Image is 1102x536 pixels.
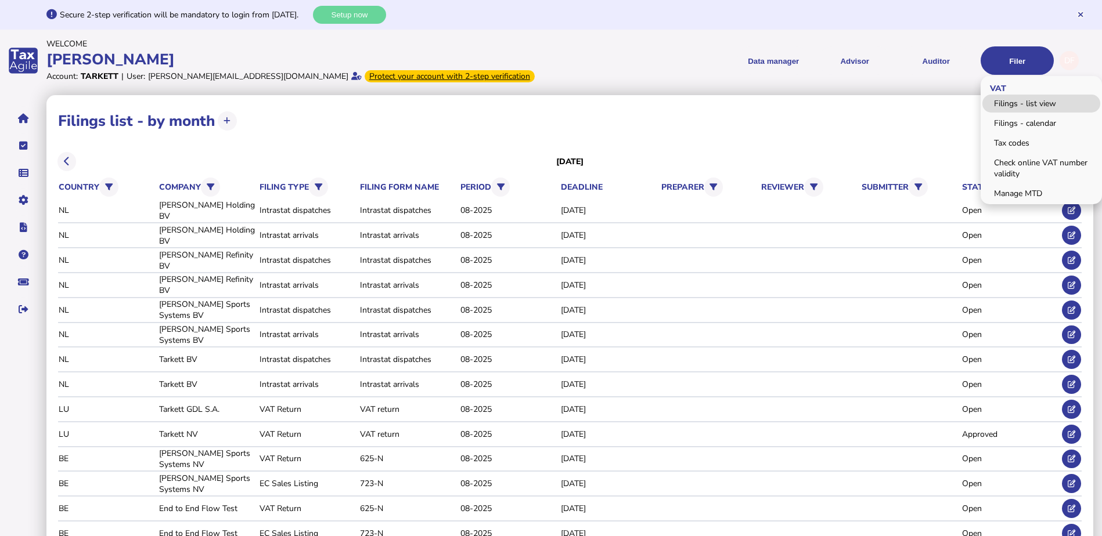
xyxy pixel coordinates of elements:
div: Welcome [46,38,548,49]
div: Open [962,404,1058,415]
div: 08-2025 [460,379,557,390]
button: Upload transactions [218,111,237,131]
th: reviewer [761,175,858,199]
button: Developer hub links [11,215,35,240]
i: Data manager [19,173,28,173]
div: [DATE] [561,354,657,365]
div: [DATE] [561,329,657,340]
button: Edit [1062,350,1081,369]
th: submitter [861,175,959,199]
button: Shows a dropdown of Data manager options [737,46,810,75]
div: [PERSON_NAME][EMAIL_ADDRESS][DOMAIN_NAME] [148,71,348,82]
div: [DATE] [561,305,657,316]
div: 08-2025 [460,230,557,241]
button: Shows a dropdown of VAT Advisor options [818,46,891,75]
div: 625-N [360,453,456,464]
th: deadline [560,181,658,193]
div: Tarkett [81,71,118,82]
div: [PERSON_NAME] Refinity BV [159,274,255,296]
div: [PERSON_NAME] [46,49,548,70]
button: Sign out [11,297,35,321]
th: filing type [259,175,356,199]
div: End to End Flow Test [159,503,255,514]
button: Setup now [313,6,386,24]
div: VAT Return [260,503,356,514]
div: [DATE] [561,205,657,216]
div: Intrastat dispatches [360,205,456,216]
h3: [DATE] [556,156,584,167]
button: Edit [1062,499,1081,518]
div: [PERSON_NAME] Sports Systems NV [159,473,255,495]
th: company [159,175,256,199]
div: Intrastat arrivals [260,329,356,340]
div: Intrastat arrivals [260,280,356,291]
button: Edit [1062,300,1081,320]
span: VAT [981,74,1012,101]
div: Intrastat arrivals [260,379,356,390]
div: 08-2025 [460,205,557,216]
div: Open [962,280,1058,291]
button: Edit [1062,375,1081,394]
div: [DATE] [561,478,657,489]
button: Tasks [11,133,35,158]
div: VAT return [360,404,456,415]
th: filing form name [359,181,457,193]
div: VAT Return [260,404,356,415]
button: Edit [1062,226,1081,245]
div: [DATE] [561,453,657,464]
button: Filter [99,178,118,197]
button: Data manager [11,161,35,185]
button: Edit [1062,450,1081,469]
div: Tarkett GDL S.A. [159,404,255,415]
button: Edit [1062,425,1081,444]
div: NL [59,255,155,266]
div: | [121,71,124,82]
div: [PERSON_NAME] Refinity BV [159,249,255,271]
th: status [961,175,1059,199]
div: [DATE] [561,255,657,266]
div: 08-2025 [460,280,557,291]
button: Hide message [1076,10,1085,19]
div: [PERSON_NAME] Sports Systems BV [159,299,255,321]
div: 08-2025 [460,404,557,415]
div: NL [59,379,155,390]
div: Profile settings [1060,51,1079,70]
div: 08-2025 [460,453,557,464]
th: preparer [661,175,758,199]
div: LU [59,404,155,415]
div: Open [962,255,1058,266]
div: [DATE] [561,379,657,390]
div: [PERSON_NAME] Holding BV [159,224,255,247]
div: [DATE] [561,429,657,440]
div: Intrastat dispatches [260,354,356,365]
div: Open [962,205,1058,216]
div: Intrastat dispatches [360,255,456,266]
div: 08-2025 [460,255,557,266]
div: Open [962,354,1058,365]
div: NL [59,305,155,316]
button: Auditor [899,46,973,75]
button: Filter [309,178,328,197]
div: 08-2025 [460,329,557,340]
button: Manage settings [11,188,35,212]
div: Open [962,230,1058,241]
div: Tarkett BV [159,354,255,365]
div: [DATE] [561,404,657,415]
button: Filter [909,178,928,197]
div: Intrastat arrivals [360,379,456,390]
div: BE [59,453,155,464]
div: Open [962,379,1058,390]
div: Account: [46,71,78,82]
button: Filter [201,178,220,197]
div: 08-2025 [460,503,557,514]
button: Edit [1062,325,1081,345]
a: Filings - list view [982,95,1100,113]
div: Intrastat dispatches [360,354,456,365]
button: Filter [704,178,723,197]
menu: navigate products [553,46,1054,75]
button: Filter [491,178,510,197]
div: Intrastat dispatches [260,305,356,316]
h1: Filings list - by month [58,111,215,131]
div: Intrastat dispatches [360,305,456,316]
div: NL [59,205,155,216]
